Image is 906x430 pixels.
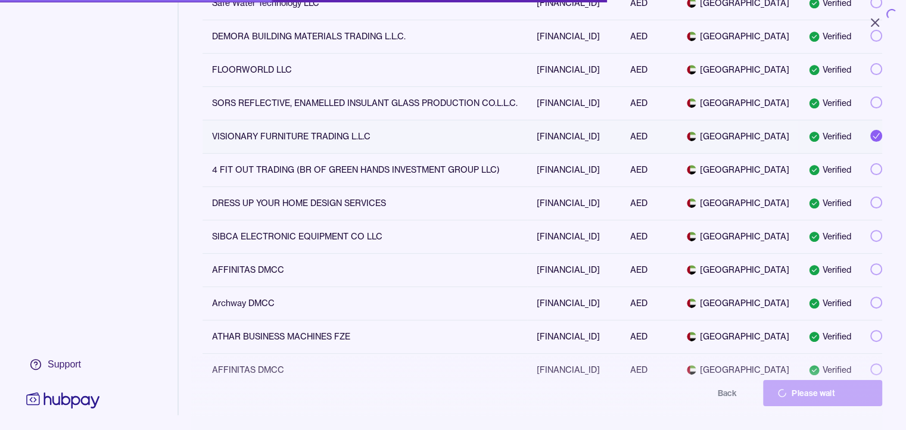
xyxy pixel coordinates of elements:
div: VISIONARY FURNITURE TRADING L.L.C [212,130,518,142]
div: Verified [808,97,851,109]
td: AED [621,220,677,253]
td: [FINANCIAL_ID] [527,320,621,353]
td: [FINANCIAL_ID] [527,86,621,120]
td: AED [621,153,677,186]
td: AED [621,253,677,286]
div: Verified [808,64,851,76]
div: Verified [808,364,851,376]
td: AED [621,20,677,53]
span: [GEOGRAPHIC_DATA] [687,130,789,142]
div: ATHAR BUSINESS MACHINES FZE [212,331,518,342]
td: AED [621,286,677,320]
td: AED [621,86,677,120]
div: Verified [808,264,851,276]
td: [FINANCIAL_ID] [527,220,621,253]
span: [GEOGRAPHIC_DATA] [687,230,789,242]
div: Verified [808,130,851,142]
td: [FINANCIAL_ID] [527,253,621,286]
td: AED [621,53,677,86]
a: Support [24,352,102,377]
div: 4 FIT OUT TRADING (BR OF GREEN HANDS INVESTMENT GROUP LLC) [212,164,518,176]
td: [FINANCIAL_ID] [527,20,621,53]
div: Verified [808,164,851,176]
div: SORS REFLECTIVE, ENAMELLED INSULANT GLASS PRODUCTION CO.L.L.C. [212,97,518,109]
span: [GEOGRAPHIC_DATA] [687,30,789,42]
td: [FINANCIAL_ID] [527,286,621,320]
div: SIBCA ELECTRONIC EQUIPMENT CO LLC [212,230,518,242]
div: Verified [808,331,851,342]
td: AED [621,120,677,153]
td: [FINANCIAL_ID] [527,353,621,387]
span: [GEOGRAPHIC_DATA] [687,264,789,276]
span: [GEOGRAPHIC_DATA] [687,64,789,76]
td: AED [621,320,677,353]
td: [FINANCIAL_ID] [527,153,621,186]
span: [GEOGRAPHIC_DATA] [687,297,789,309]
span: [GEOGRAPHIC_DATA] [687,197,789,209]
div: FLOORWORLD LLC [212,64,518,76]
div: Support [48,358,81,371]
td: AED [621,353,677,387]
div: Verified [808,30,851,42]
span: [GEOGRAPHIC_DATA] [687,97,789,109]
div: AFFINITAS DMCC [212,264,518,276]
button: Close [854,10,896,36]
div: DRESS UP YOUR HOME DESIGN SERVICES [212,197,518,209]
div: Archway DMCC [212,297,518,309]
div: Verified [808,297,851,309]
div: Verified [808,230,851,242]
div: AFFINITAS DMCC [212,364,518,376]
td: AED [621,186,677,220]
span: [GEOGRAPHIC_DATA] [687,364,789,376]
td: [FINANCIAL_ID] [527,53,621,86]
td: [FINANCIAL_ID] [527,186,621,220]
div: DEMORA BUILDING MATERIALS TRADING L.L.C. [212,30,518,42]
div: Verified [808,197,851,209]
td: [FINANCIAL_ID] [527,120,621,153]
span: [GEOGRAPHIC_DATA] [687,331,789,342]
span: [GEOGRAPHIC_DATA] [687,164,789,176]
